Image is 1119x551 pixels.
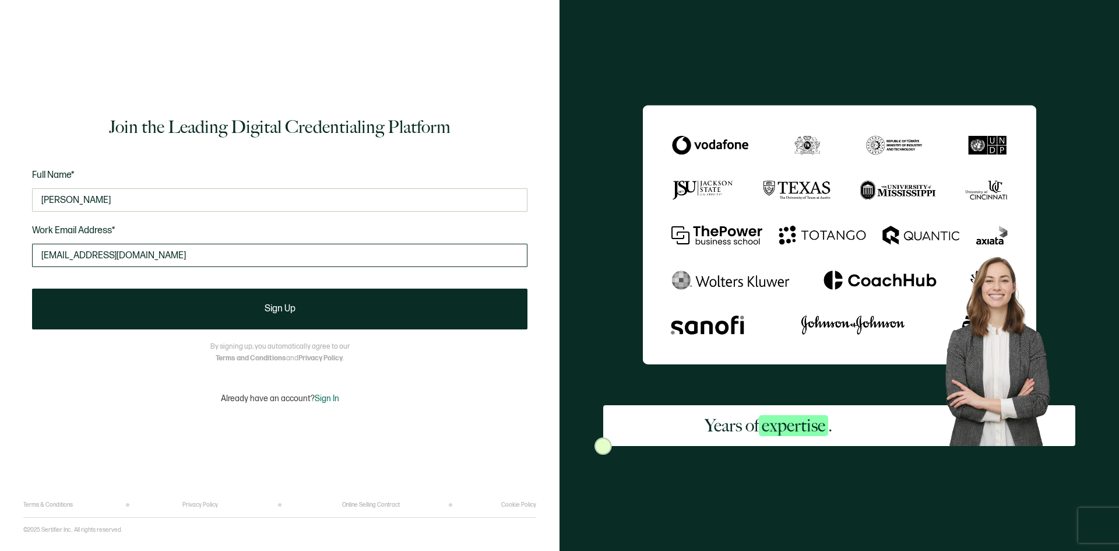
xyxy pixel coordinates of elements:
[501,501,536,508] a: Cookie Policy
[32,170,75,181] span: Full Name*
[182,501,218,508] a: Privacy Policy
[759,415,828,436] span: expertise
[216,354,286,363] a: Terms and Conditions
[342,501,400,508] a: Online Selling Contract
[32,244,527,267] input: Enter your work email address
[265,304,295,314] span: Sign Up
[594,437,612,455] img: Sertifier Signup
[643,105,1036,364] img: Sertifier Signup - Years of <span class="strong-h">expertise</span>.
[32,188,527,212] input: Jane Doe
[23,501,73,508] a: Terms & Conditions
[315,394,339,403] span: Sign In
[934,247,1075,446] img: Sertifier Signup - Years of <span class="strong-h">expertise</span>. Hero
[298,354,343,363] a: Privacy Policy
[32,289,527,329] button: Sign Up
[109,115,451,139] h1: Join the Leading Digital Credentialing Platform
[210,341,350,364] p: By signing up, you automatically agree to our and .
[32,225,115,236] span: Work Email Address*
[221,394,339,403] p: Already have an account?
[23,527,122,534] p: ©2025 Sertifier Inc.. All rights reserved.
[705,414,832,437] h2: Years of .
